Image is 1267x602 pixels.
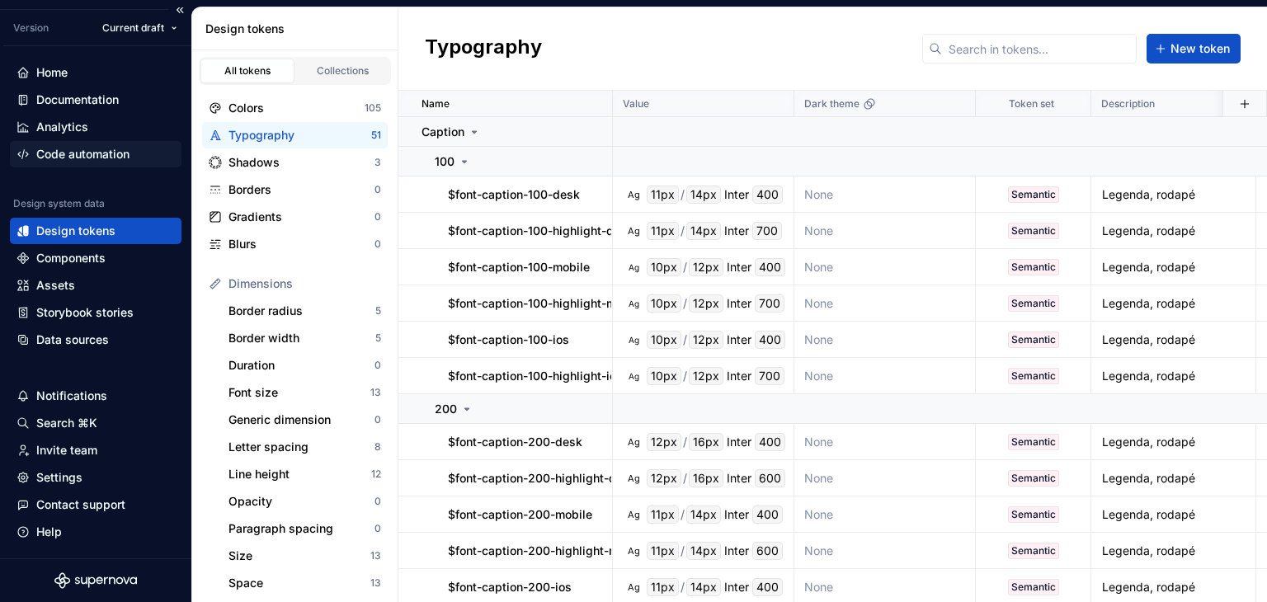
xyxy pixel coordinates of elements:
a: Typography51 [202,122,388,148]
button: New token [1147,34,1241,63]
div: / [681,506,685,524]
div: 16px [689,433,723,451]
div: Ag [627,224,640,238]
p: 200 [435,401,457,417]
div: Generic dimension [228,412,374,428]
div: Legenda, rodapé [1092,223,1255,239]
div: 10px [647,294,681,313]
div: / [683,331,687,349]
a: Assets [10,272,181,299]
a: Code automation [10,141,181,167]
div: Legenda, rodapé [1092,332,1255,348]
div: 10px [647,258,681,276]
div: Dimensions [228,275,381,292]
div: / [683,433,687,451]
div: Semantic [1008,579,1059,595]
div: Semantic [1008,295,1059,312]
div: 14px [686,222,721,240]
div: 5 [375,332,381,345]
div: Borders [228,181,374,198]
div: Invite team [36,442,97,459]
div: Version [13,21,49,35]
div: 14px [686,578,721,596]
div: 400 [752,506,783,524]
div: Inter [727,258,751,276]
div: 14px [686,506,721,524]
a: Colors105 [202,95,388,121]
div: Ag [627,581,640,594]
a: Paragraph spacing0 [222,515,388,542]
div: / [681,578,685,596]
p: $font-caption-200-highlight-desk [448,470,636,487]
div: 0 [374,210,381,223]
td: None [794,249,976,285]
p: Token set [1009,97,1054,111]
div: Inter [727,294,751,313]
a: Components [10,245,181,271]
a: Border width5 [222,325,388,351]
div: Semantic [1008,543,1059,559]
div: Ag [627,544,640,557]
div: 13 [370,386,381,399]
div: 400 [755,433,785,451]
div: 700 [752,222,782,240]
div: Semantic [1008,434,1059,450]
p: $font-caption-100-highlight-desk [448,223,633,239]
div: Semantic [1008,506,1059,523]
button: Notifications [10,383,181,409]
div: Notifications [36,388,107,404]
div: 51 [371,129,381,142]
div: 16px [689,469,723,487]
p: $font-caption-200-highlight-mobile [448,543,646,559]
p: Caption [422,124,464,140]
div: Documentation [36,92,119,108]
a: Home [10,59,181,86]
div: 105 [365,101,381,115]
div: Opacity [228,493,374,510]
div: Duration [228,357,374,374]
div: 12px [689,294,723,313]
div: / [683,294,687,313]
div: Ag [627,508,640,521]
a: Analytics [10,114,181,140]
a: Data sources [10,327,181,353]
div: Legenda, rodapé [1092,543,1255,559]
div: Help [36,524,62,540]
div: 8 [374,440,381,454]
div: Inter [724,222,749,240]
a: Space13 [222,570,388,596]
div: 12px [689,258,723,276]
div: Ag [627,472,640,485]
div: All tokens [206,64,289,78]
div: Legenda, rodapé [1092,186,1255,203]
div: Design system data [13,197,105,210]
a: Border radius5 [222,298,388,324]
td: None [794,176,976,213]
a: Font size13 [222,379,388,406]
p: Dark theme [804,97,860,111]
td: None [794,424,976,460]
div: 700 [755,367,784,385]
div: Semantic [1008,259,1059,275]
div: Semantic [1008,186,1059,203]
div: Code automation [36,146,130,162]
div: / [681,186,685,204]
td: None [794,533,976,569]
div: Ag [627,435,640,449]
div: Legenda, rodapé [1092,579,1255,595]
div: 700 [755,294,784,313]
div: 5 [375,304,381,317]
div: Semantic [1008,470,1059,487]
span: New token [1170,40,1230,57]
a: Generic dimension0 [222,407,388,433]
div: 14px [686,186,721,204]
div: Inter [727,433,751,451]
a: Duration0 [222,352,388,379]
button: Contact support [10,491,181,518]
div: Collections [302,64,384,78]
div: Letter spacing [228,439,374,455]
div: / [683,258,687,276]
div: Semantic [1008,223,1059,239]
div: 11px [647,222,679,240]
div: Design tokens [36,223,115,239]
